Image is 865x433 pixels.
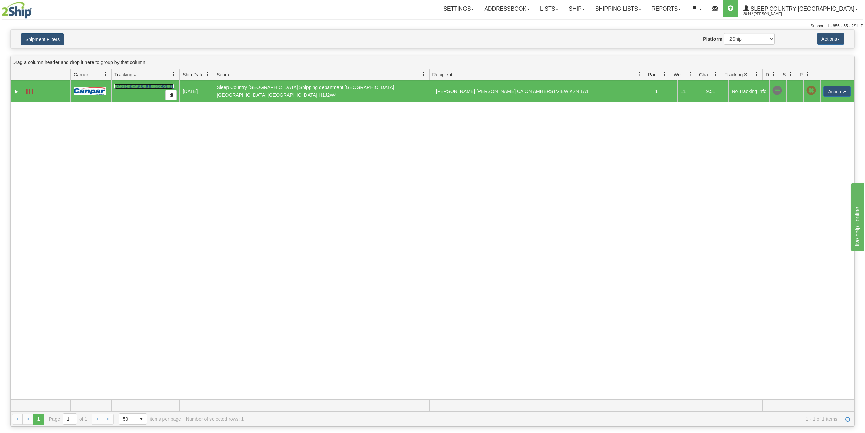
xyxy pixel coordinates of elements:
a: Refresh [842,414,853,424]
a: Label [26,86,33,96]
td: 11 [677,80,703,102]
a: D421585430000013292001 [114,84,174,89]
div: grid grouping header [11,56,854,69]
a: Delivery Status filter column settings [768,69,780,80]
a: Sleep Country [GEOGRAPHIC_DATA] 2044 / [PERSON_NAME] [738,0,863,17]
span: Delivery Status [766,71,771,78]
span: 50 [123,416,132,422]
span: Carrier [74,71,88,78]
button: Actions [823,86,851,97]
span: Tracking Status [725,71,754,78]
button: Shipment Filters [21,33,64,45]
span: Shipment Issues [783,71,788,78]
a: Recipient filter column settings [633,69,645,80]
a: Settings [438,0,479,17]
a: Sender filter column settings [418,69,429,80]
a: Shipment Issues filter column settings [785,69,797,80]
span: Pickup Not Assigned [806,86,816,95]
span: Ship Date [183,71,203,78]
span: Sleep Country [GEOGRAPHIC_DATA] [749,6,854,12]
button: Copy to clipboard [165,90,177,100]
button: Actions [817,33,844,45]
a: Ship [564,0,590,17]
span: Page sizes drop down [119,413,147,425]
a: Reports [646,0,686,17]
span: 1 - 1 of 1 items [249,416,837,422]
a: Packages filter column settings [659,69,671,80]
a: Lists [535,0,564,17]
span: Page of 1 [49,413,88,425]
td: No Tracking Info [728,80,769,102]
img: 14 - Canpar [74,87,106,95]
a: Tracking Status filter column settings [751,69,762,80]
span: Charge [699,71,713,78]
input: Page 1 [63,414,77,424]
div: Number of selected rows: 1 [186,416,244,422]
img: logo2044.jpg [2,2,32,19]
a: Ship Date filter column settings [202,69,214,80]
a: Expand [13,88,20,95]
span: Pickup Status [800,71,805,78]
span: Page 1 [33,414,44,424]
iframe: chat widget [849,182,864,251]
div: live help - online [5,4,63,12]
td: 1 [652,80,677,102]
a: Carrier filter column settings [100,69,111,80]
a: Weight filter column settings [685,69,696,80]
td: [DATE] [179,80,214,102]
div: Support: 1 - 855 - 55 - 2SHIP [2,23,863,29]
a: Shipping lists [590,0,646,17]
span: Packages [648,71,662,78]
span: select [136,414,147,424]
td: Sleep Country [GEOGRAPHIC_DATA] Shipping department [GEOGRAPHIC_DATA] [GEOGRAPHIC_DATA] [GEOGRAPH... [214,80,433,102]
a: Pickup Status filter column settings [802,69,814,80]
span: Sender [217,71,232,78]
span: items per page [119,413,181,425]
a: Charge filter column settings [710,69,722,80]
span: Recipient [432,71,452,78]
a: Addressbook [479,0,535,17]
span: Weight [674,71,688,78]
span: Tracking # [114,71,137,78]
td: 9.51 [703,80,728,102]
span: 2044 / [PERSON_NAME] [743,11,795,17]
label: Platform [703,35,722,42]
td: [PERSON_NAME] [PERSON_NAME] CA ON AMHERSTVIEW K7N 1A1 [433,80,652,102]
a: Tracking # filter column settings [168,69,179,80]
span: No Tracking Info [772,86,782,95]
